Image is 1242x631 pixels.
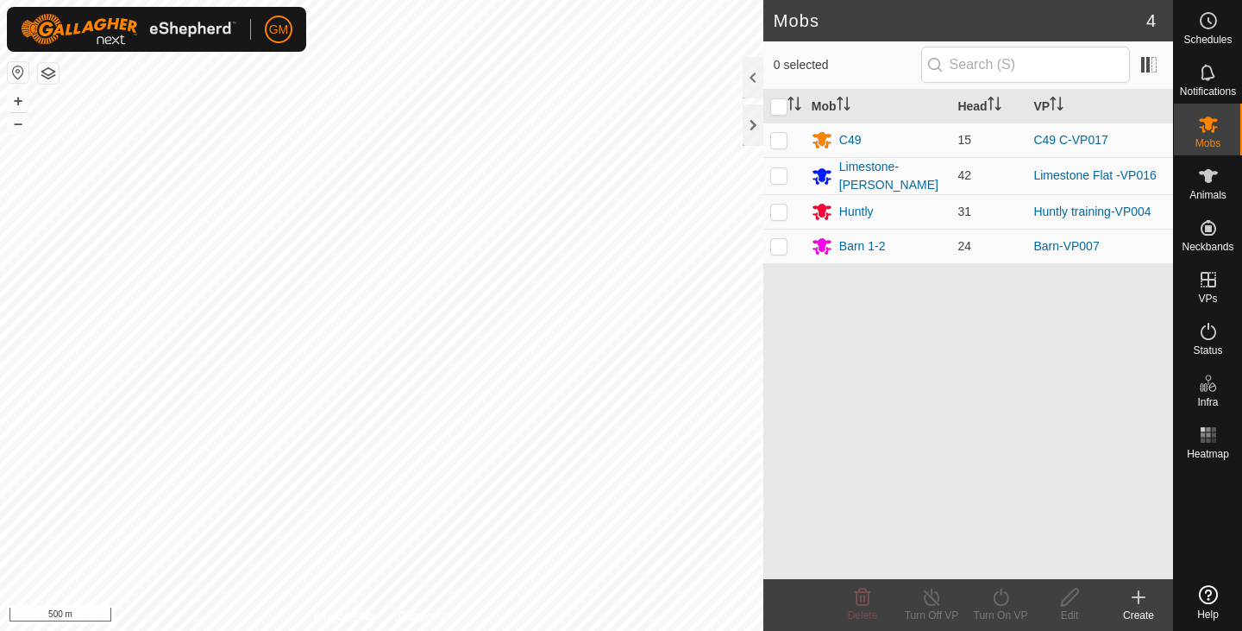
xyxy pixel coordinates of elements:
[269,21,289,39] span: GM
[957,239,971,253] span: 24
[1026,90,1173,123] th: VP
[774,56,921,74] span: 0 selected
[1197,609,1219,620] span: Help
[988,99,1001,113] p-sorticon: Activate to sort
[1187,449,1229,459] span: Heatmap
[957,205,971,218] span: 31
[1197,397,1218,407] span: Infra
[38,63,59,84] button: Map Layers
[313,609,378,624] a: Privacy Policy
[1198,293,1217,304] span: VPs
[8,91,28,111] button: +
[1033,168,1156,182] a: Limestone Flat -VP016
[1182,242,1233,252] span: Neckbands
[957,168,971,182] span: 42
[1104,608,1173,623] div: Create
[1033,133,1107,147] a: C49 C-VP017
[1193,345,1222,356] span: Status
[950,90,1026,123] th: Head
[839,131,862,149] div: C49
[966,608,1035,623] div: Turn On VP
[1189,190,1226,200] span: Animals
[1195,138,1220,148] span: Mobs
[1033,239,1099,253] a: Barn-VP007
[839,203,874,221] div: Huntly
[1180,86,1236,97] span: Notifications
[774,10,1146,31] h2: Mobs
[21,14,236,45] img: Gallagher Logo
[921,47,1130,83] input: Search (S)
[1174,578,1242,627] a: Help
[398,609,449,624] a: Contact Us
[1050,99,1063,113] p-sorticon: Activate to sort
[897,608,966,623] div: Turn Off VP
[1035,608,1104,623] div: Edit
[8,113,28,134] button: –
[839,158,944,194] div: Limestone-[PERSON_NAME]
[957,133,971,147] span: 15
[1033,205,1151,218] a: Huntly training-VP004
[848,609,878,622] span: Delete
[839,237,886,256] div: Barn 1-2
[837,99,850,113] p-sorticon: Activate to sort
[805,90,951,123] th: Mob
[1146,8,1156,34] span: 4
[1183,35,1232,45] span: Schedules
[8,62,28,83] button: Reset Map
[787,99,801,113] p-sorticon: Activate to sort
